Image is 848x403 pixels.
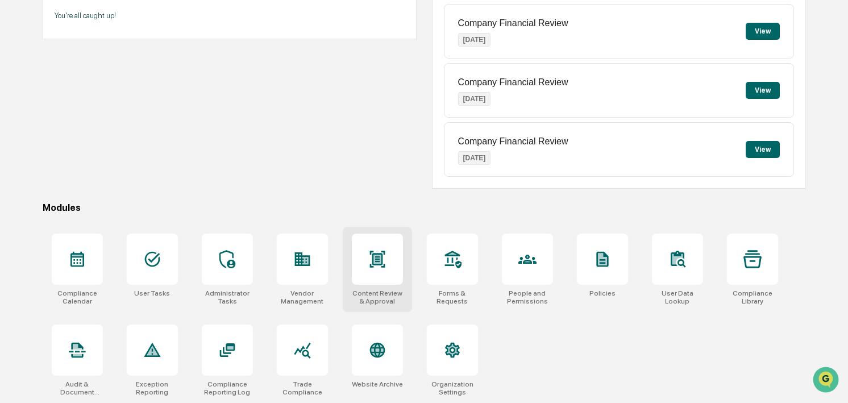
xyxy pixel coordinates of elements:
[80,192,138,201] a: Powered byPylon
[652,289,703,305] div: User Data Lookup
[11,144,20,153] div: 🖐️
[23,165,72,176] span: Data Lookup
[43,202,806,213] div: Modules
[11,166,20,175] div: 🔎
[11,87,32,107] img: 1746055101610-c473b297-6a78-478c-a979-82029cc54cd1
[39,98,144,107] div: We're available if you need us!
[7,160,76,181] a: 🔎Data Lookup
[7,139,78,159] a: 🖐️Preclearance
[458,92,491,106] p: [DATE]
[134,289,170,297] div: User Tasks
[458,33,491,47] p: [DATE]
[352,380,403,388] div: Website Archive
[52,380,103,396] div: Audit & Document Logs
[55,11,405,20] p: You're all caught up!
[82,144,92,153] div: 🗄️
[277,380,328,396] div: Trade Compliance
[458,136,568,147] p: Company Financial Review
[202,380,253,396] div: Compliance Reporting Log
[94,143,141,155] span: Attestations
[746,82,780,99] button: View
[812,365,842,396] iframe: Open customer support
[39,87,186,98] div: Start new chat
[202,289,253,305] div: Administrator Tasks
[193,90,207,104] button: Start new chat
[727,289,778,305] div: Compliance Library
[113,193,138,201] span: Pylon
[502,289,553,305] div: People and Permissions
[746,23,780,40] button: View
[352,289,403,305] div: Content Review & Approval
[458,77,568,88] p: Company Financial Review
[78,139,146,159] a: 🗄️Attestations
[746,141,780,158] button: View
[458,151,491,165] p: [DATE]
[427,289,478,305] div: Forms & Requests
[127,380,178,396] div: Exception Reporting
[52,289,103,305] div: Compliance Calendar
[427,380,478,396] div: Organization Settings
[589,289,616,297] div: Policies
[458,18,568,28] p: Company Financial Review
[11,24,207,42] p: How can we help?
[277,289,328,305] div: Vendor Management
[23,143,73,155] span: Preclearance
